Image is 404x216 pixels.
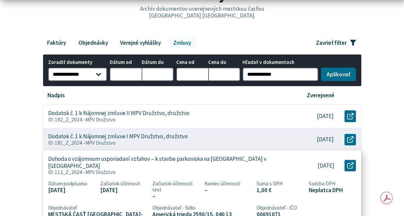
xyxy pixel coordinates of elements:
p: [DATE] [318,162,334,169]
input: Dátum do [142,68,174,81]
span: Suma s DPH [257,181,304,187]
span: MPV Družstvo [85,140,116,146]
span: Zoradiť dokumenty [48,60,107,65]
span: 1,00 € [257,187,304,194]
p: Dohoda o vzájomnom usporiadaní vzťahov – k stavbe parkoviska na [GEOGRAPHIC_DATA] v [GEOGRAPHIC_D... [48,155,287,169]
a: Faktúry [42,37,71,48]
p: Nadpis [47,92,65,99]
span: MPV Družstvo [85,116,116,123]
span: Dátum podpísania [48,181,95,187]
button: Aplikovať [321,68,356,81]
span: Hľadať v dokumentoch [243,60,318,65]
button: Zavrieť filter [311,37,362,48]
span: Začiatok účinnosti [100,181,147,187]
span: Cena do [208,60,240,65]
p: ID: 112_Z_2024 – [48,169,287,175]
span: Objednávateľ [48,205,147,211]
span: Cena od [176,60,208,65]
span: Koniec účinnosti [205,181,252,187]
a: Verejné vyhlášky [115,37,166,48]
span: [DATE] [100,187,147,194]
p: Archív dokumentov uverejnených mestskou časťou [GEOGRAPHIC_DATA] [GEOGRAPHIC_DATA]. [125,5,279,19]
a: Objednávky [73,37,113,48]
span: Objednávateľ - Sídlo [152,205,252,211]
span: – [152,193,199,200]
span: Dátum od [110,60,142,65]
a: Zmluvy [168,37,196,48]
span: Zavrieť filter [316,39,347,46]
span: Neplatca DPH [309,187,356,194]
span: Objednávateľ - IČO [257,205,304,211]
span: – [205,187,252,194]
span: Dátum do [142,60,174,65]
p: [DATE] [317,136,334,143]
input: Dátum od [110,68,142,81]
input: Hľadať v dokumentoch [243,68,318,81]
p: Dodatok č. 1 k Nájomnej zmluve I MPV Družstvo, družstvo [48,133,188,140]
p: ID: 182_Z_2024 – [48,117,286,123]
span: MPV Družstvo [85,169,116,175]
select: Zoradiť dokumenty [48,68,107,81]
p: ID: 181_Z_2024 – [48,140,286,146]
span: Začiatok účinnosti text [152,181,199,193]
input: Cena do [208,68,240,81]
input: Cena od [176,68,208,81]
span: [DATE] [48,187,95,194]
p: Dodatok č. 1 k Nájomnej zmluve II MPV Družstvo, družstvo [48,110,189,117]
p: Zverejnené [307,92,334,99]
span: Sadzba DPH [309,181,356,187]
p: [DATE] [317,113,334,120]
